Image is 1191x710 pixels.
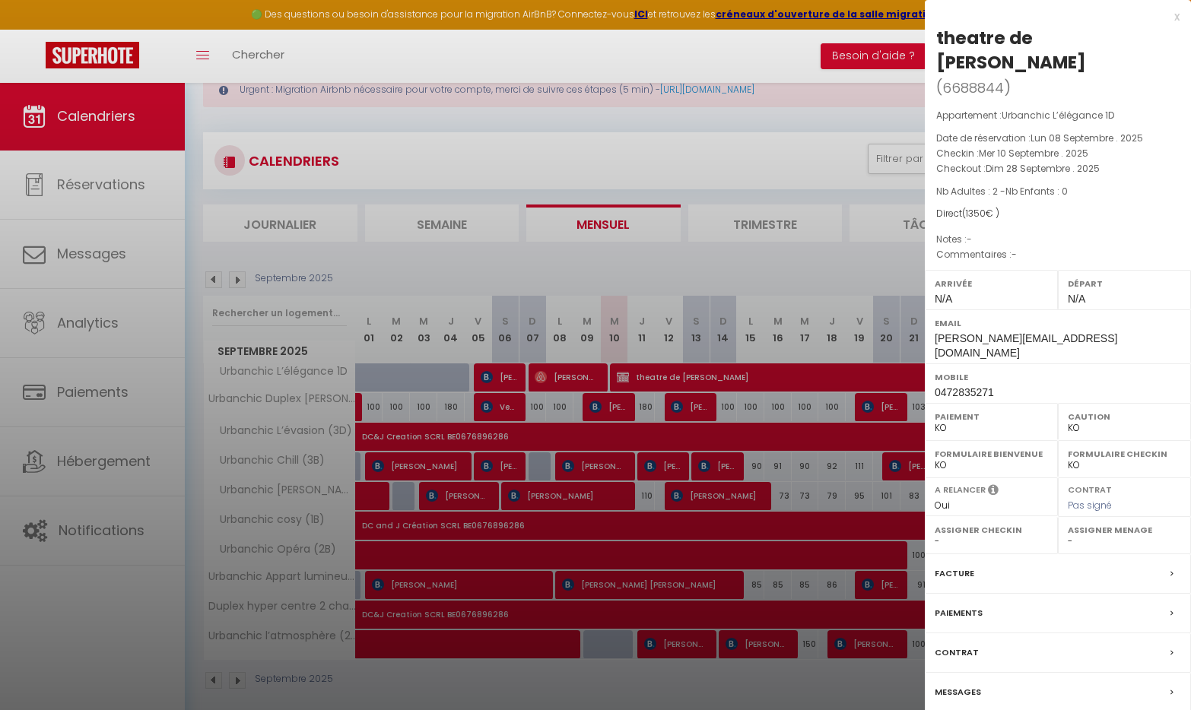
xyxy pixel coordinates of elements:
[935,332,1117,359] span: [PERSON_NAME][EMAIL_ADDRESS][DOMAIN_NAME]
[979,147,1088,160] span: Mer 10 Septembre . 2025
[962,207,999,220] span: ( € )
[936,247,1180,262] p: Commentaires :
[1068,499,1112,512] span: Pas signé
[935,446,1048,461] label: Formulaire Bienvenue
[935,605,983,621] label: Paiements
[942,78,1004,97] span: 6688844
[936,146,1180,161] p: Checkin :
[936,232,1180,247] p: Notes :
[12,6,58,52] button: Ouvrir le widget de chat LiveChat
[935,293,952,305] span: N/A
[925,8,1180,26] div: x
[936,26,1180,74] div: theatre de [PERSON_NAME]
[935,483,986,496] label: A relancer
[935,522,1048,537] label: Assigner Checkin
[988,483,999,500] i: Sélectionner OUI si vous souhaiter envoyer les séquences de messages post-checkout
[1068,522,1181,537] label: Assigner Menage
[935,276,1048,291] label: Arrivée
[935,684,981,700] label: Messages
[1012,248,1017,261] span: -
[935,315,1181,331] label: Email
[936,131,1180,146] p: Date de réservation :
[1002,109,1114,122] span: Urbanchic L’élégance 1D
[935,566,974,582] label: Facture
[967,233,972,246] span: -
[936,185,1068,198] span: Nb Adultes : 2 -
[1005,185,1068,198] span: Nb Enfants : 0
[1068,409,1181,424] label: Caution
[1068,446,1181,461] label: Formulaire Checkin
[1068,483,1112,493] label: Contrat
[936,207,1180,221] div: Direct
[1068,276,1181,291] label: Départ
[935,409,1048,424] label: Paiement
[1031,132,1143,144] span: Lun 08 Septembre . 2025
[936,108,1180,123] p: Appartement :
[1068,293,1085,305] span: N/A
[986,162,1100,175] span: Dim 28 Septembre . 2025
[935,645,979,661] label: Contrat
[936,161,1180,176] p: Checkout :
[936,77,1011,98] span: ( )
[935,386,994,398] span: 0472835271
[966,207,986,220] span: 1350
[935,369,1181,385] label: Mobile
